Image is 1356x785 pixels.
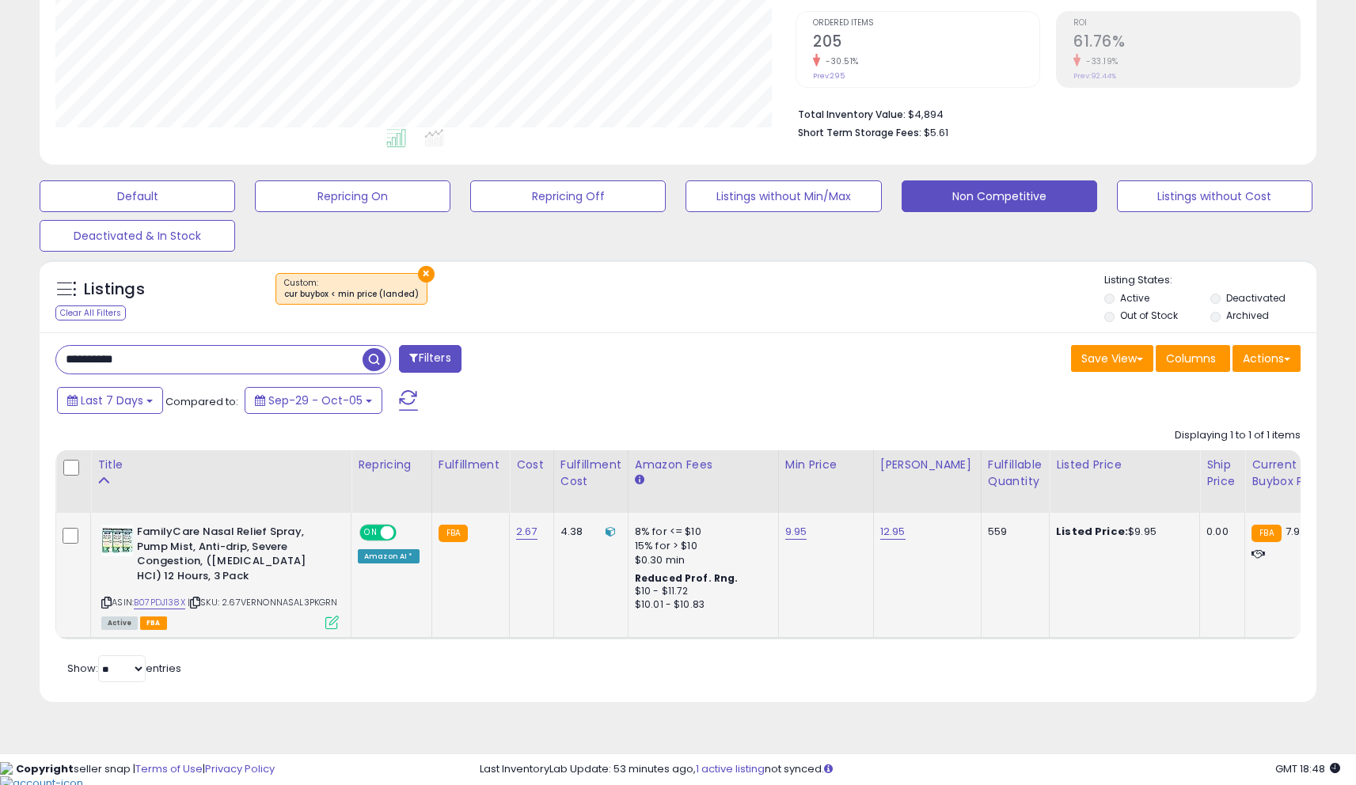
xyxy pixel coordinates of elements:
[245,387,382,414] button: Sep-29 - Oct-05
[255,180,450,212] button: Repricing On
[1233,345,1301,372] button: Actions
[988,525,1037,539] div: 559
[785,524,807,540] a: 9.95
[1156,345,1230,372] button: Columns
[798,108,906,121] b: Total Inventory Value:
[268,392,363,408] span: Sep-29 - Oct-05
[1252,525,1281,542] small: FBA
[188,596,338,609] span: | SKU: 2.67VERNONNASAL3PKGRN
[358,549,420,563] div: Amazon AI *
[924,125,948,140] span: $5.61
[101,616,138,630] span: All listings currently available for purchase on Amazon
[137,525,329,587] b: FamilyCare Nasal Relief Spray, Pump Mist, Anti-drip, Severe Congestion, ([MEDICAL_DATA] HCI) 12 H...
[84,279,145,301] h5: Listings
[40,180,235,212] button: Default
[1120,309,1178,322] label: Out of Stock
[785,457,867,473] div: Min Price
[516,524,537,540] a: 2.67
[1056,457,1193,473] div: Listed Price
[1206,457,1238,490] div: Ship Price
[635,539,766,553] div: 15% for > $10
[101,525,339,628] div: ASIN:
[1073,71,1116,81] small: Prev: 92.44%
[361,526,381,540] span: ON
[140,616,167,630] span: FBA
[1071,345,1153,372] button: Save View
[67,661,181,676] span: Show: entries
[798,126,921,139] b: Short Term Storage Fees:
[635,571,739,585] b: Reduced Prof. Rng.
[798,104,1289,123] li: $4,894
[1056,524,1128,539] b: Listed Price:
[284,289,419,300] div: cur buybox < min price (landed)
[516,457,547,473] div: Cost
[635,457,772,473] div: Amazon Fees
[635,473,644,487] small: Amazon Fees.
[813,32,1039,54] h2: 205
[470,180,666,212] button: Repricing Off
[635,525,766,539] div: 8% for <= $10
[55,305,126,320] div: Clear All Filters
[635,585,766,598] div: $10 - $11.72
[902,180,1097,212] button: Non Competitive
[1175,428,1301,443] div: Displaying 1 to 1 of 1 items
[418,266,435,283] button: ×
[820,55,859,67] small: -30.51%
[686,180,881,212] button: Listings without Min/Max
[988,457,1043,490] div: Fulfillable Quantity
[813,71,845,81] small: Prev: 295
[57,387,163,414] button: Last 7 Days
[635,598,766,612] div: $10.01 - $10.83
[1104,273,1316,288] p: Listing States:
[1226,291,1286,305] label: Deactivated
[1252,457,1333,490] div: Current Buybox Price
[560,525,616,539] div: 4.38
[97,457,344,473] div: Title
[81,392,143,408] span: Last 7 Days
[1226,309,1269,322] label: Archived
[1056,525,1187,539] div: $9.95
[40,220,235,252] button: Deactivated & In Stock
[1117,180,1312,212] button: Listings without Cost
[813,19,1039,28] span: Ordered Items
[1286,524,1307,539] span: 7.92
[284,277,419,301] span: Custom:
[165,394,238,409] span: Compared to:
[439,457,503,473] div: Fulfillment
[399,345,461,373] button: Filters
[635,553,766,567] div: $0.30 min
[1073,19,1300,28] span: ROI
[358,457,425,473] div: Repricing
[880,457,974,473] div: [PERSON_NAME]
[394,526,420,540] span: OFF
[1073,32,1300,54] h2: 61.76%
[101,525,133,556] img: 51ZjUYn3qjL._SL40_.jpg
[1206,525,1233,539] div: 0.00
[1120,291,1149,305] label: Active
[1166,351,1216,366] span: Columns
[134,596,185,609] a: B07PDJ138X
[439,525,468,542] small: FBA
[560,457,621,490] div: Fulfillment Cost
[880,524,906,540] a: 12.95
[1081,55,1119,67] small: -33.19%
